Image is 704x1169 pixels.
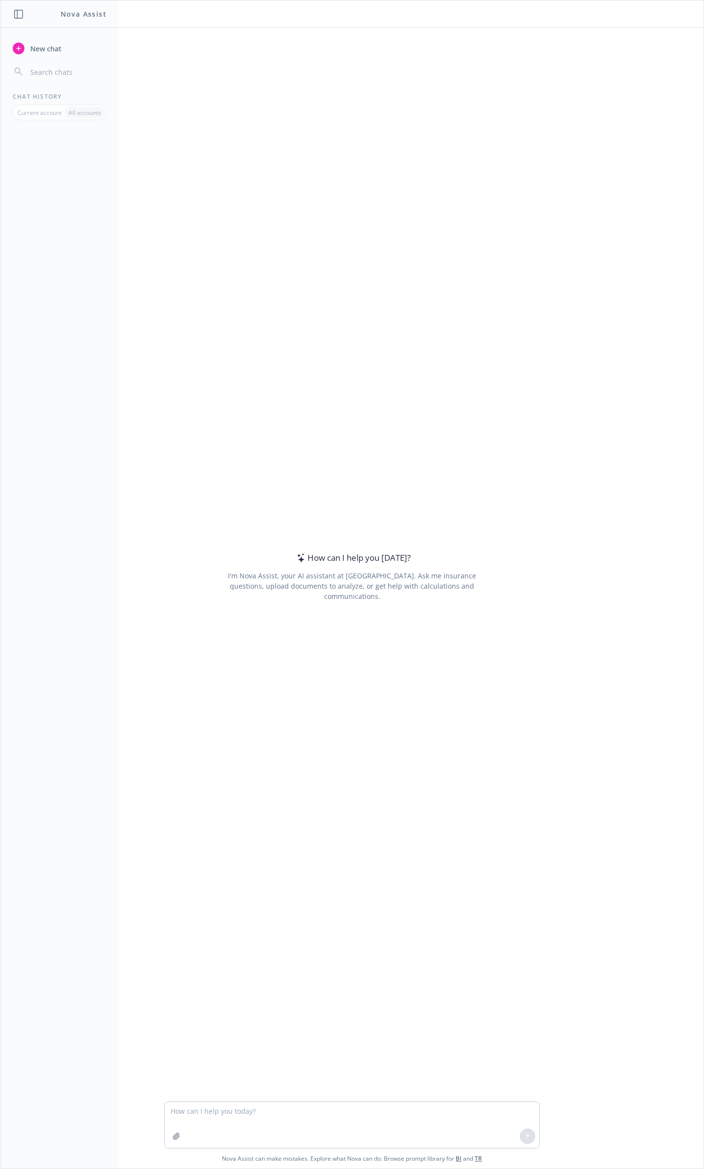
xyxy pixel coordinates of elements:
[28,65,106,79] input: Search chats
[1,92,118,101] div: Chat History
[214,571,489,601] div: I'm Nova Assist, your AI assistant at [GEOGRAPHIC_DATA]. Ask me insurance questions, upload docum...
[9,40,110,57] button: New chat
[28,44,62,54] span: New chat
[294,551,411,564] div: How can I help you [DATE]?
[68,109,101,117] p: All accounts
[18,109,62,117] p: Current account
[4,1148,700,1169] span: Nova Assist can make mistakes. Explore what Nova can do: Browse prompt library for and
[456,1154,462,1163] a: BI
[61,9,107,19] h1: Nova Assist
[475,1154,482,1163] a: TR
